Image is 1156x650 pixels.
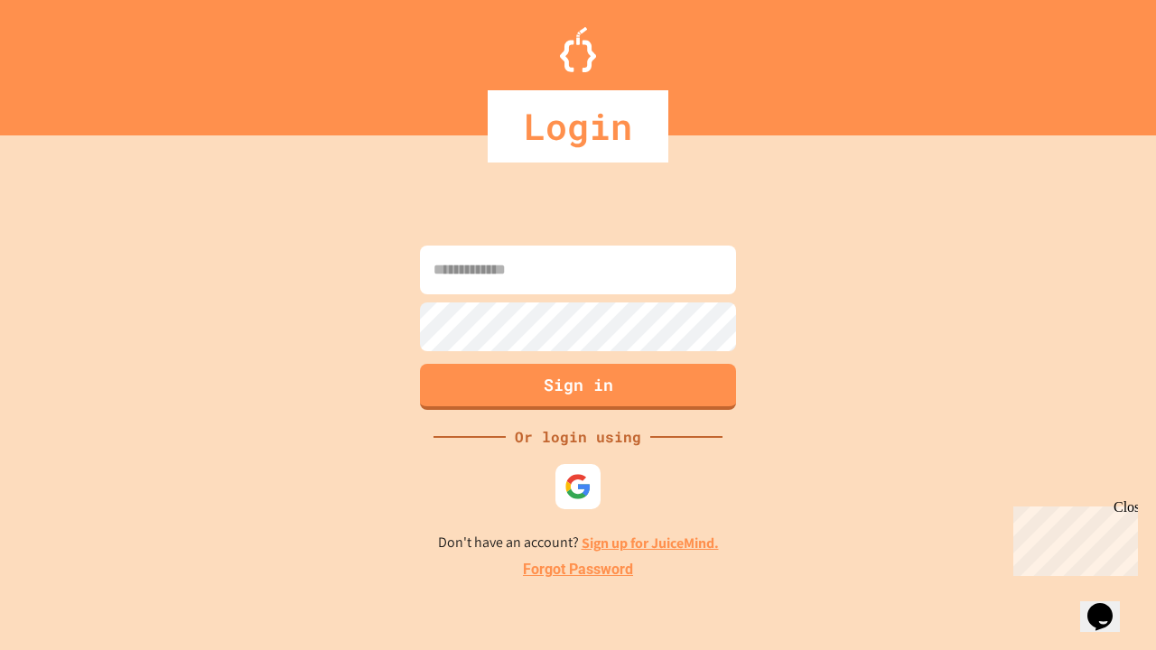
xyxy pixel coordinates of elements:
div: Login [488,90,668,162]
a: Sign up for JuiceMind. [582,534,719,552]
p: Don't have an account? [438,532,719,554]
div: Chat with us now!Close [7,7,125,115]
div: Or login using [506,426,650,448]
button: Sign in [420,364,736,410]
a: Forgot Password [523,559,633,580]
iframe: chat widget [1080,578,1138,632]
img: Logo.svg [560,27,596,72]
img: google-icon.svg [564,473,592,500]
iframe: chat widget [1006,499,1138,576]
